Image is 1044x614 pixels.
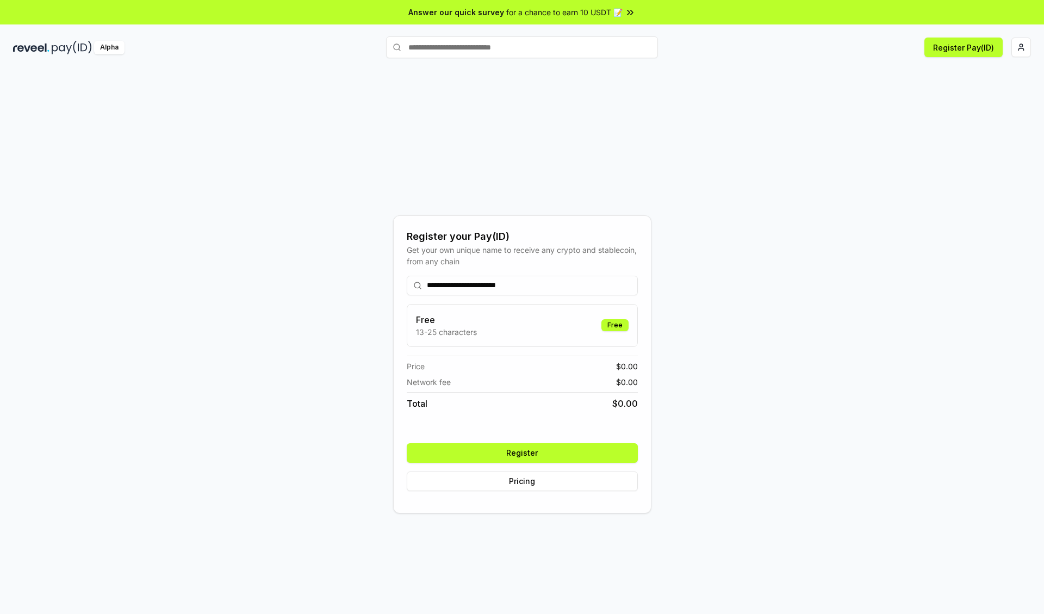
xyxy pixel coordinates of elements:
[616,376,638,388] span: $ 0.00
[408,7,504,18] span: Answer our quick survey
[407,472,638,491] button: Pricing
[407,244,638,267] div: Get your own unique name to receive any crypto and stablecoin, from any chain
[407,397,427,410] span: Total
[601,319,629,331] div: Free
[13,41,49,54] img: reveel_dark
[94,41,125,54] div: Alpha
[612,397,638,410] span: $ 0.00
[416,326,477,338] p: 13-25 characters
[407,361,425,372] span: Price
[407,376,451,388] span: Network fee
[407,229,638,244] div: Register your Pay(ID)
[924,38,1003,57] button: Register Pay(ID)
[416,313,477,326] h3: Free
[506,7,623,18] span: for a chance to earn 10 USDT 📝
[52,41,92,54] img: pay_id
[616,361,638,372] span: $ 0.00
[407,443,638,463] button: Register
